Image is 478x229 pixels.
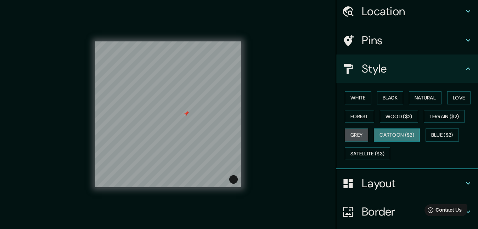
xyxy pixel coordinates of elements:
button: Terrain ($2) [424,110,465,123]
div: Pins [336,26,478,55]
button: Satellite ($3) [345,147,390,160]
button: Black [377,91,404,104]
div: Layout [336,169,478,197]
button: White [345,91,371,104]
button: Blue ($2) [426,128,459,142]
h4: Style [362,62,464,76]
h4: Location [362,4,464,18]
h4: Pins [362,33,464,47]
button: Wood ($2) [380,110,418,123]
button: Love [447,91,471,104]
button: Toggle attribution [229,175,238,184]
button: Natural [409,91,442,104]
h4: Border [362,205,464,219]
h4: Layout [362,176,464,190]
button: Cartoon ($2) [374,128,420,142]
button: Grey [345,128,368,142]
button: Forest [345,110,374,123]
canvas: Map [95,41,241,187]
iframe: Help widget launcher [415,201,470,221]
div: Style [336,55,478,83]
div: Border [336,197,478,226]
